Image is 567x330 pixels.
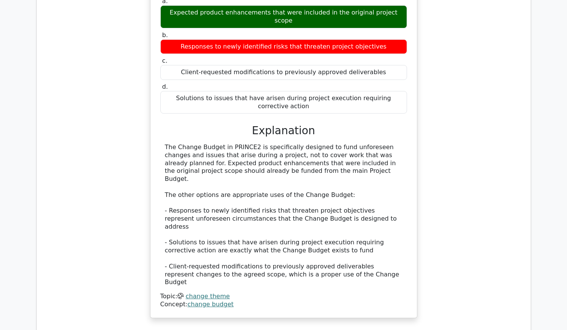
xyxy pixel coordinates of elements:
span: d. [162,83,168,90]
div: Expected product enhancements that were included in the original project scope [160,5,407,28]
h3: Explanation [165,124,402,137]
a: change theme [186,293,230,300]
span: b. [162,31,168,39]
div: Solutions to issues that have arisen during project execution requiring corrective action [160,91,407,114]
div: The Change Budget in PRINCE2 is specifically designed to fund unforeseen changes and issues that ... [165,143,402,286]
div: Responses to newly identified risks that threaten project objectives [160,39,407,54]
a: change budget [187,301,234,308]
div: Topic: [160,293,407,301]
span: c. [162,57,168,64]
div: Client-requested modifications to previously approved deliverables [160,65,407,80]
div: Concept: [160,301,407,309]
